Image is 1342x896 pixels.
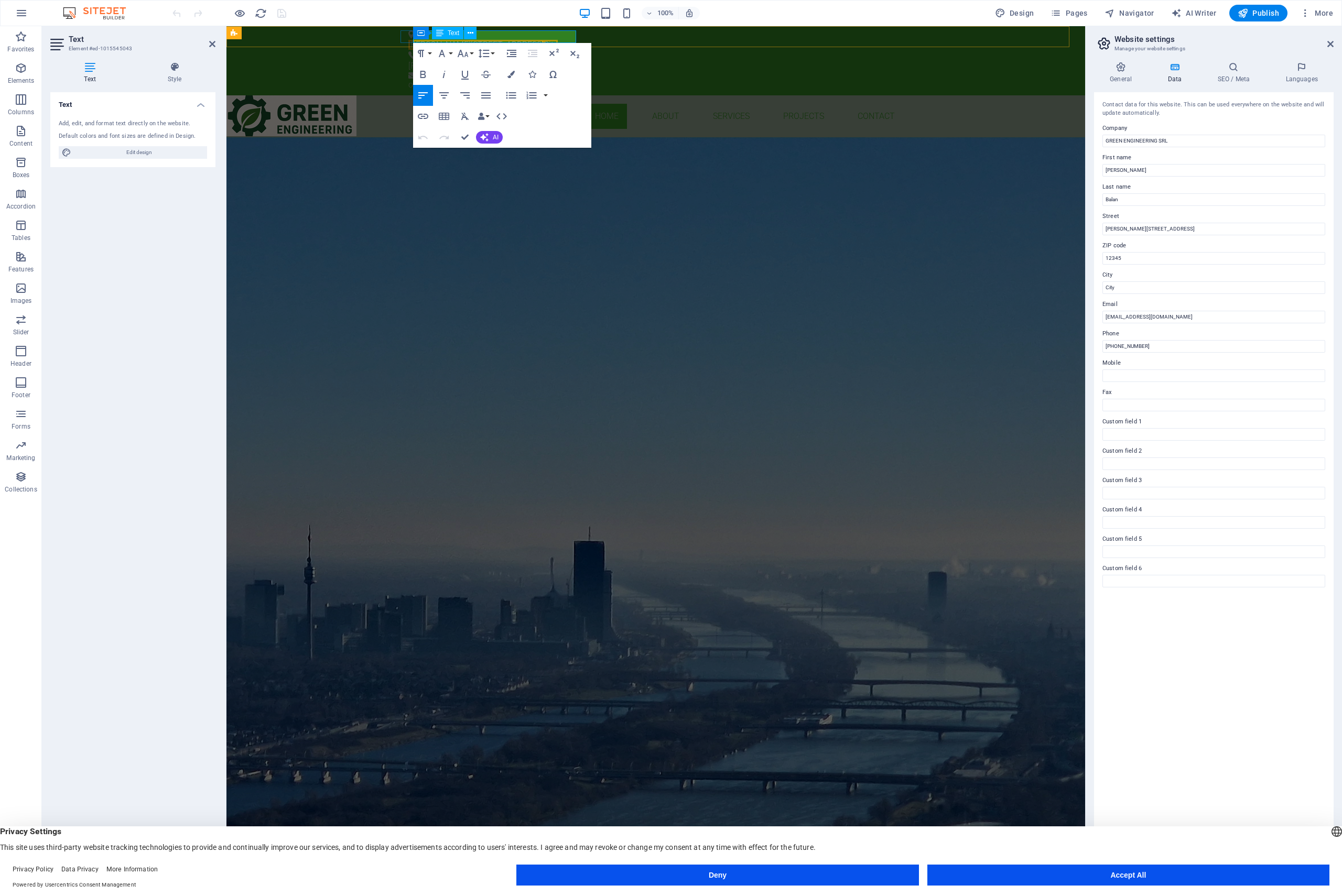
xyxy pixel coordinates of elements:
[455,106,475,127] button: Clear Formatting
[642,7,679,19] button: 100%
[565,43,585,64] button: Subscript
[413,127,433,148] button: Undo (Ctrl+Z)
[542,85,550,106] button: Ordered List
[13,328,29,336] p: Slider
[502,43,522,64] button: Increase Indent
[7,45,34,53] p: Favorites
[9,139,33,148] p: Content
[455,64,475,85] button: Underline (Ctrl+U)
[1167,5,1221,21] button: AI Writer
[434,43,454,64] button: Font Family
[455,43,475,64] button: Font Size
[1100,5,1159,21] button: Navigator
[60,7,139,19] img: Editor Logo
[10,359,31,368] p: Header
[1102,504,1325,516] label: Custom field 4
[69,44,194,53] h3: Element #ed-1015545043
[657,7,674,19] h6: 100%
[1114,35,1334,44] h2: Website settings
[1296,5,1337,21] button: More
[434,85,454,106] button: Align Center
[543,64,563,85] button: Special Characters
[413,85,433,106] button: Align Left
[50,92,215,111] h4: Text
[501,85,521,106] button: Unordered List
[1202,62,1270,84] h4: SEO / Meta
[1102,416,1325,428] label: Custom field 1
[991,5,1038,21] div: Design (Ctrl+Alt+Y)
[448,30,459,36] span: Text
[59,146,207,159] button: Edit design
[6,202,36,211] p: Accordion
[1105,8,1154,18] span: Navigator
[493,134,499,140] span: AI
[255,7,267,19] i: Reload page
[8,265,34,274] p: Features
[413,106,433,127] button: Insert Link
[413,64,433,85] button: Bold (Ctrl+B)
[434,127,454,148] button: Redo (Ctrl+Shift+Z)
[1152,62,1202,84] h4: Data
[1102,101,1325,118] div: Contact data for this website. This can be used everywhere on the website and will update automat...
[1102,239,1325,252] label: ZIP code
[522,85,542,106] button: Ordered List
[1114,44,1313,53] h3: Manage your website settings
[69,35,215,44] h2: Text
[1171,8,1217,18] span: AI Writer
[1102,445,1325,457] label: Custom field 2
[10,297,32,305] p: Images
[1102,181,1325,193] label: Last name
[1102,533,1325,545] label: Custom field 5
[1051,8,1087,18] span: Pages
[59,119,207,128] div: Add, edit, and format text directly on the website.
[13,171,30,179] p: Boxes
[5,485,37,494] p: Collections
[476,43,496,64] button: Line Height
[1102,298,1325,311] label: Email
[501,64,521,85] button: Colors
[455,85,475,106] button: Align Right
[254,7,267,19] button: reload
[233,7,246,19] button: Click here to leave preview mode and continue editing
[1102,327,1325,340] label: Phone
[8,77,35,85] p: Elements
[991,5,1038,21] button: Design
[455,127,475,148] button: Confirm (Ctrl+⏎)
[476,64,496,85] button: Strikethrough
[1270,62,1334,84] h4: Languages
[12,234,30,242] p: Tables
[492,106,512,127] button: HTML
[1300,8,1333,18] span: More
[8,108,34,116] p: Columns
[6,454,35,462] p: Marketing
[413,43,433,64] button: Paragraph Format
[1229,5,1287,21] button: Publish
[134,62,215,84] h4: Style
[476,131,503,144] button: AI
[317,14,331,24] span: City
[476,106,491,127] button: Data Bindings
[1102,269,1325,281] label: City
[434,106,454,127] button: Insert Table
[1102,562,1325,575] label: Custom field 6
[1238,8,1279,18] span: Publish
[522,64,542,85] button: Icons
[544,43,564,64] button: Superscript
[476,85,496,106] button: Align Justify
[1094,62,1152,84] h4: General
[1102,357,1325,369] label: Mobile
[1102,474,1325,487] label: Custom field 3
[12,422,30,431] p: Forms
[74,146,204,159] span: Edit design
[685,8,694,18] i: On resize automatically adjust zoom level to fit chosen device.
[1102,122,1325,135] label: Company
[995,8,1034,18] span: Design
[12,391,30,399] p: Footer
[59,132,207,141] div: Default colors and font sizes are defined in Design.
[1046,5,1091,21] button: Pages
[1102,151,1325,164] label: First name
[434,64,454,85] button: Italic (Ctrl+I)
[523,43,543,64] button: Decrease Indent
[182,14,317,24] span: [PERSON_NAME][STREET_ADDRESS]
[50,62,134,84] h4: Text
